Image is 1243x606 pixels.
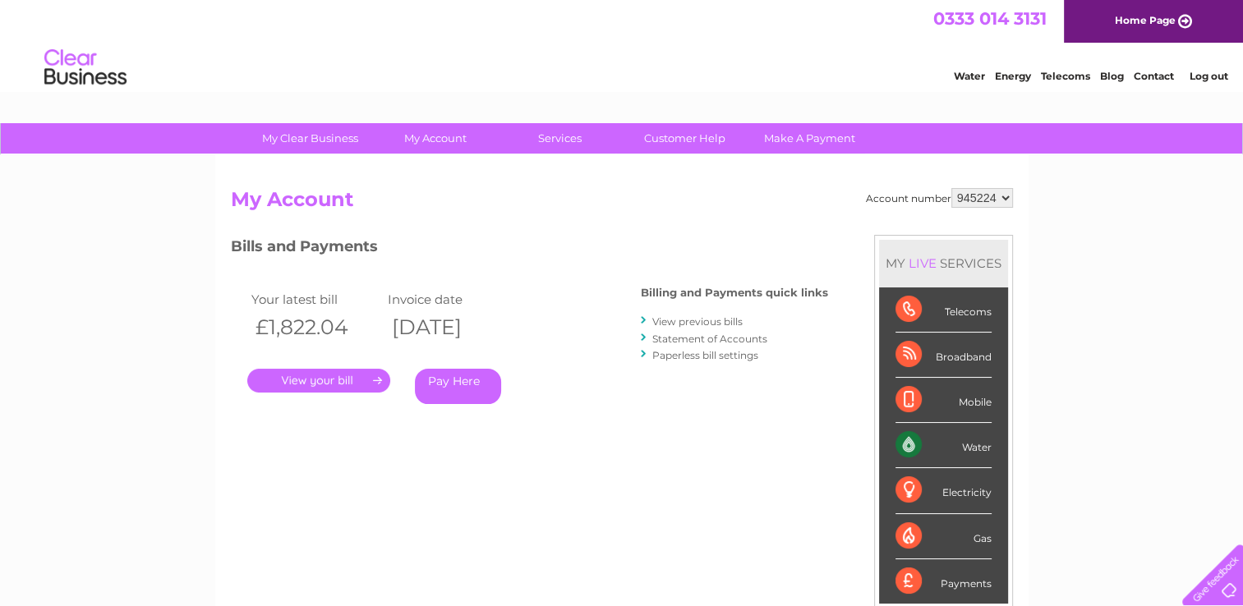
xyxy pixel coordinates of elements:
[895,423,992,468] div: Water
[652,349,758,361] a: Paperless bill settings
[242,123,378,154] a: My Clear Business
[995,70,1031,82] a: Energy
[905,255,940,271] div: LIVE
[367,123,503,154] a: My Account
[895,378,992,423] div: Mobile
[415,369,501,404] a: Pay Here
[652,333,767,345] a: Statement of Accounts
[384,288,520,310] td: Invoice date
[879,240,1008,287] div: MY SERVICES
[1041,70,1090,82] a: Telecoms
[234,9,1011,80] div: Clear Business is a trading name of Verastar Limited (registered in [GEOGRAPHIC_DATA] No. 3667643...
[247,288,384,310] td: Your latest bill
[1134,70,1174,82] a: Contact
[44,43,127,93] img: logo.png
[231,235,828,264] h3: Bills and Payments
[247,369,390,393] a: .
[1189,70,1227,82] a: Log out
[866,188,1013,208] div: Account number
[895,333,992,378] div: Broadband
[247,310,384,344] th: £1,822.04
[933,8,1047,29] a: 0333 014 3131
[652,315,743,328] a: View previous bills
[742,123,877,154] a: Make A Payment
[1100,70,1124,82] a: Blog
[617,123,753,154] a: Customer Help
[641,287,828,299] h4: Billing and Payments quick links
[895,559,992,604] div: Payments
[895,468,992,513] div: Electricity
[231,188,1013,219] h2: My Account
[954,70,985,82] a: Water
[492,123,628,154] a: Services
[895,287,992,333] div: Telecoms
[384,310,520,344] th: [DATE]
[895,514,992,559] div: Gas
